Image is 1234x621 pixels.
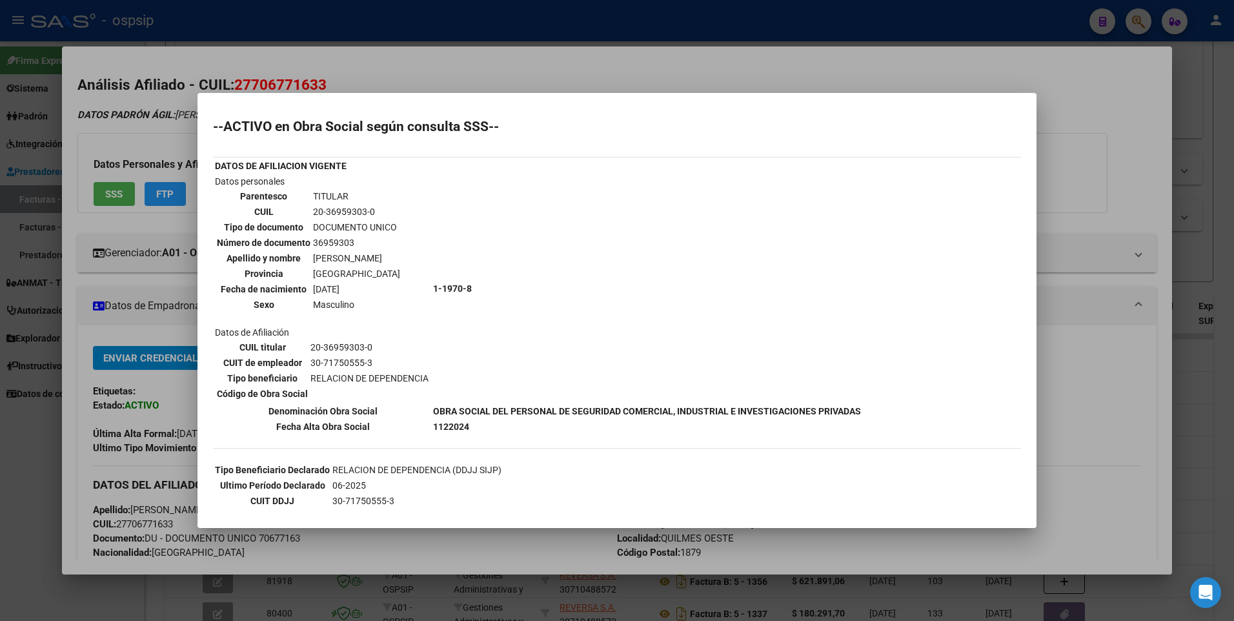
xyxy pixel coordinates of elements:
td: [PERSON_NAME] [312,251,401,265]
th: Obra Social DDJJ [214,509,330,524]
th: Fecha Alta Obra Social [214,420,431,434]
td: 20-36959303-0 [310,340,429,354]
th: Apellido y nombre [216,251,311,265]
th: Código de Obra Social [216,387,308,401]
b: OBRA SOCIAL DEL PERSONAL DE SEGURIDAD COMERCIAL, INDUSTRIAL E INVESTIGACIONES PRIVADAS [433,406,861,416]
td: RELACION DE DEPENDENCIA [310,371,429,385]
th: CUIT de empleador [216,356,308,370]
th: CUIL titular [216,340,308,354]
td: 30-71750555-3 [310,356,429,370]
b: 1-1970-8 [433,283,472,294]
th: Fecha de nacimiento [216,282,311,296]
td: 06-2025 [332,478,789,493]
th: Tipo Beneficiario Declarado [214,463,330,477]
td: 30-71750555-3 [332,494,789,508]
th: CUIT DDJJ [214,494,330,508]
th: Provincia [216,267,311,281]
td: [GEOGRAPHIC_DATA] [312,267,401,281]
th: Tipo beneficiario [216,371,308,385]
h2: --ACTIVO en Obra Social según consulta SSS-- [213,120,1021,133]
td: RELACION DE DEPENDENCIA (DDJJ SIJP) [332,463,789,477]
th: Tipo de documento [216,220,311,234]
td: 119708-OBRA SOCIAL DEL PERSONAL DE SEGURIDAD COMERCIAL, INDUSTRIAL E INVESTIGACIONES PRIVADAS [332,509,789,524]
th: Denominación Obra Social [214,404,431,418]
th: Ultimo Período Declarado [214,478,330,493]
td: 36959303 [312,236,401,250]
td: Masculino [312,298,401,312]
b: 1122024 [433,422,469,432]
th: Parentesco [216,189,311,203]
th: Número de documento [216,236,311,250]
th: CUIL [216,205,311,219]
td: 20-36959303-0 [312,205,401,219]
div: Open Intercom Messenger [1190,577,1221,608]
td: DOCUMENTO UNICO [312,220,401,234]
b: DATOS DE AFILIACION VIGENTE [215,161,347,171]
th: Sexo [216,298,311,312]
td: [DATE] [312,282,401,296]
td: Datos personales Datos de Afiliación [214,174,431,403]
td: TITULAR [312,189,401,203]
